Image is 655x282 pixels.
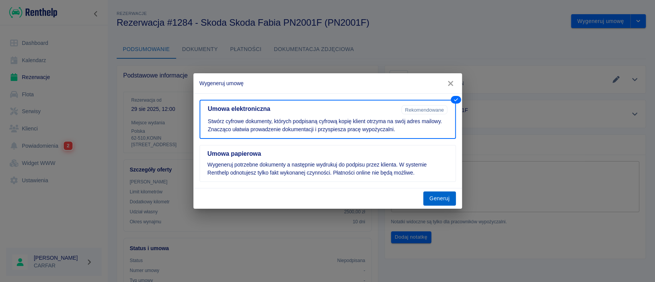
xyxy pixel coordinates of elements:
p: Stwórz cyfrowe dokumenty, których podpisaną cyfrową kopię klient otrzyma na swój adres mailowy. Z... [208,117,447,134]
p: Wygeneruj potrzebne dokumenty a następnie wydrukuj do podpisu przez klienta. W systemie Renthelp ... [208,161,448,177]
button: Generuj [423,191,456,206]
span: Rekomendowane [402,107,447,113]
h5: Umowa elektroniczna [208,105,399,113]
h2: Wygeneruj umowę [193,73,462,93]
button: Umowa papierowaWygeneruj potrzebne dokumenty a następnie wydrukuj do podpisu przez klienta. W sys... [200,145,456,182]
h5: Umowa papierowa [208,150,448,158]
button: Umowa elektronicznaRekomendowaneStwórz cyfrowe dokumenty, których podpisaną cyfrową kopię klient ... [200,100,456,139]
